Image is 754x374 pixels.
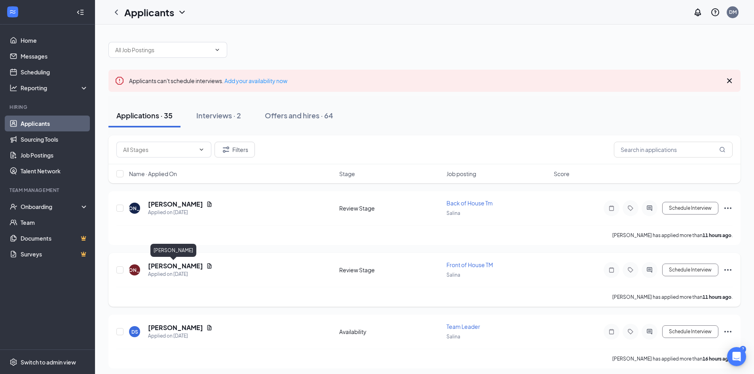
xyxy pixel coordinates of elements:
[645,328,654,335] svg: ActiveChat
[148,262,203,270] h5: [PERSON_NAME]
[148,332,213,340] div: Applied on [DATE]
[224,77,287,84] a: Add your availability now
[339,170,355,178] span: Stage
[607,205,616,211] svg: Note
[129,77,287,84] span: Applicants can't schedule interviews.
[124,6,174,19] h1: Applicants
[446,272,460,278] span: Salina
[21,215,88,230] a: Team
[215,142,255,158] button: Filter Filters
[131,328,138,335] div: DS
[446,261,493,268] span: Front of House TM
[626,267,635,273] svg: Tag
[703,356,731,362] b: 16 hours ago
[723,327,733,336] svg: Ellipses
[123,145,195,154] input: All Stages
[21,358,76,366] div: Switch to admin view
[725,76,734,85] svg: Cross
[21,64,88,80] a: Scheduling
[9,104,87,110] div: Hiring
[196,110,241,120] div: Interviews · 2
[723,265,733,275] svg: Ellipses
[446,334,460,340] span: Salina
[112,8,121,17] svg: ChevronLeft
[607,328,616,335] svg: Note
[9,84,17,92] svg: Analysis
[612,232,733,239] p: [PERSON_NAME] has applied more than .
[693,8,703,17] svg: Notifications
[703,232,731,238] b: 11 hours ago
[9,8,17,16] svg: WorkstreamLogo
[614,142,733,158] input: Search in applications
[21,246,88,262] a: SurveysCrown
[727,347,746,366] div: Open Intercom Messenger
[21,84,89,92] div: Reporting
[446,210,460,216] span: Salina
[115,46,211,54] input: All Job Postings
[21,48,88,64] a: Messages
[740,346,746,353] div: 7
[115,76,124,85] svg: Error
[148,200,203,209] h5: [PERSON_NAME]
[446,323,480,330] span: Team Leader
[114,205,155,212] div: [PERSON_NAME]
[9,203,17,211] svg: UserCheck
[221,145,231,154] svg: Filter
[626,328,635,335] svg: Tag
[703,294,731,300] b: 11 hours ago
[148,270,213,278] div: Applied on [DATE]
[150,244,196,257] div: [PERSON_NAME]
[446,199,493,207] span: Back of House Tm
[626,205,635,211] svg: Tag
[148,323,203,332] h5: [PERSON_NAME]
[114,267,155,273] div: [PERSON_NAME]
[21,147,88,163] a: Job Postings
[198,146,205,153] svg: ChevronDown
[723,203,733,213] svg: Ellipses
[607,267,616,273] svg: Note
[21,163,88,179] a: Talent Network
[116,110,173,120] div: Applications · 35
[214,47,220,53] svg: ChevronDown
[21,116,88,131] a: Applicants
[612,294,733,300] p: [PERSON_NAME] has applied more than .
[446,170,476,178] span: Job posting
[645,267,654,273] svg: ActiveChat
[21,203,82,211] div: Onboarding
[21,230,88,246] a: DocumentsCrown
[21,131,88,147] a: Sourcing Tools
[719,146,726,153] svg: MagnifyingGlass
[612,355,733,362] p: [PERSON_NAME] has applied more than .
[729,9,737,15] div: DM
[21,32,88,48] a: Home
[206,325,213,331] svg: Document
[710,8,720,17] svg: QuestionInfo
[265,110,333,120] div: Offers and hires · 64
[206,263,213,269] svg: Document
[662,325,718,338] button: Schedule Interview
[177,8,187,17] svg: ChevronDown
[339,266,442,274] div: Review Stage
[129,170,177,178] span: Name · Applied On
[662,264,718,276] button: Schedule Interview
[339,328,442,336] div: Availability
[554,170,570,178] span: Score
[662,202,718,215] button: Schedule Interview
[148,209,213,216] div: Applied on [DATE]
[9,358,17,366] svg: Settings
[645,205,654,211] svg: ActiveChat
[339,204,442,212] div: Review Stage
[206,201,213,207] svg: Document
[76,8,84,16] svg: Collapse
[9,187,87,194] div: Team Management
